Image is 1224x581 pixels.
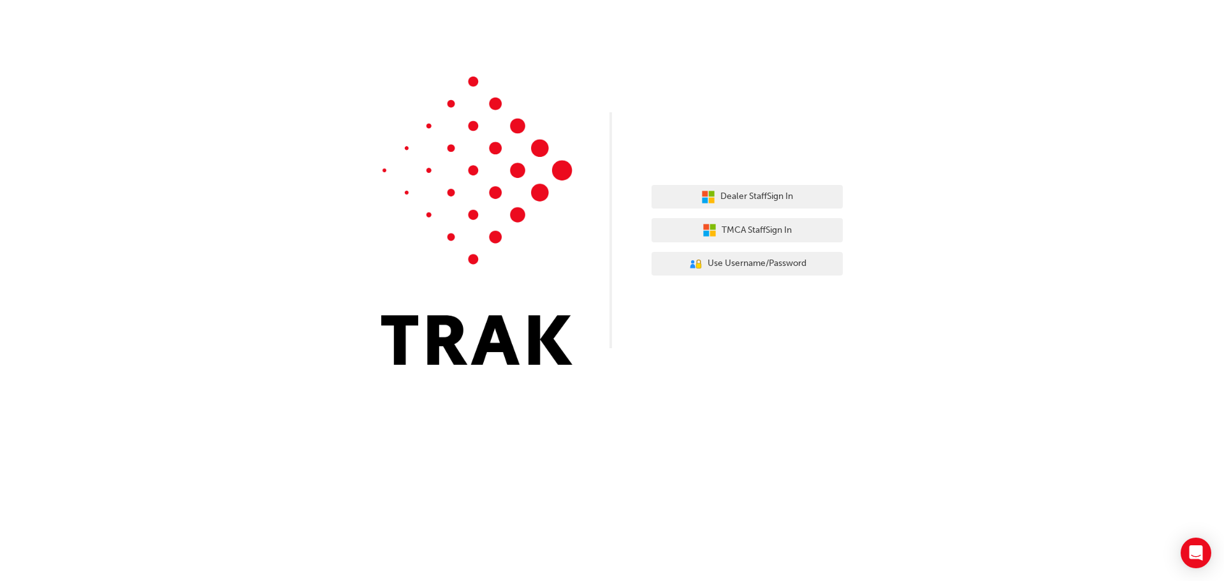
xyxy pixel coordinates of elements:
button: TMCA StaffSign In [652,218,843,242]
button: Dealer StaffSign In [652,185,843,209]
button: Use Username/Password [652,252,843,276]
span: Use Username/Password [708,256,806,271]
div: Open Intercom Messenger [1181,538,1211,568]
span: Dealer Staff Sign In [720,189,793,204]
img: Trak [381,77,572,365]
span: TMCA Staff Sign In [722,223,792,238]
